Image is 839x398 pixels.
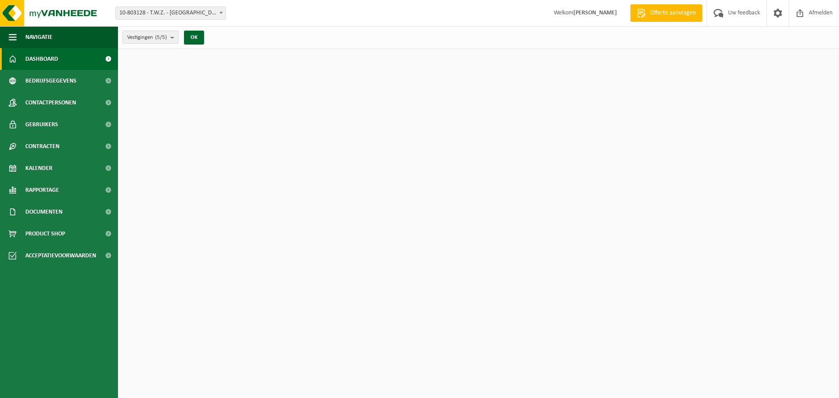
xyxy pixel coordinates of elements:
[115,7,226,20] span: 10-803128 - T.W.Z. - EVERGEM
[25,70,76,92] span: Bedrijfsgegevens
[25,48,58,70] span: Dashboard
[122,31,179,44] button: Vestigingen(5/5)
[25,223,65,245] span: Product Shop
[116,7,225,19] span: 10-803128 - T.W.Z. - EVERGEM
[573,10,617,16] strong: [PERSON_NAME]
[25,114,58,135] span: Gebruikers
[630,4,702,22] a: Offerte aanvragen
[25,179,59,201] span: Rapportage
[25,135,59,157] span: Contracten
[25,26,52,48] span: Navigatie
[184,31,204,45] button: OK
[25,245,96,266] span: Acceptatievoorwaarden
[25,201,62,223] span: Documenten
[127,31,167,44] span: Vestigingen
[25,157,52,179] span: Kalender
[155,35,167,40] count: (5/5)
[25,92,76,114] span: Contactpersonen
[648,9,698,17] span: Offerte aanvragen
